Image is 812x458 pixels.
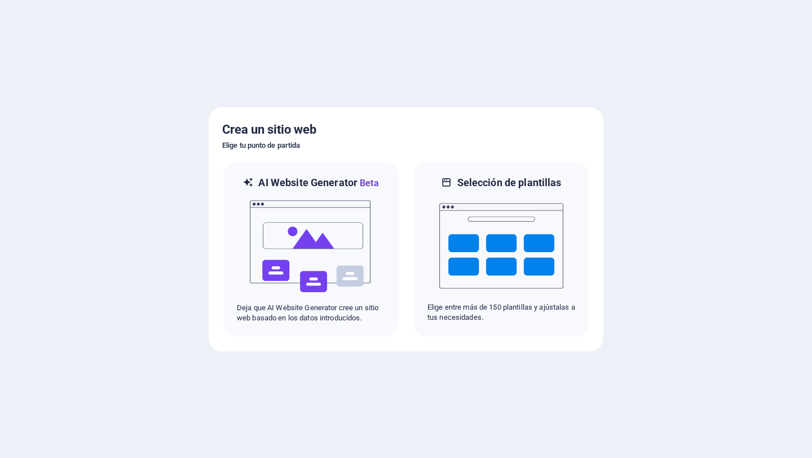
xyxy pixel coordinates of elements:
img: ai [249,190,373,303]
h6: AI Website Generator [258,176,378,190]
h6: Selección de plantillas [457,176,562,190]
div: Selección de plantillasElige entre más de 150 plantillas y ajústalas a tus necesidades. [413,161,590,338]
h5: Crea un sitio web [222,121,590,139]
span: Beta [358,178,379,188]
div: AI Website GeneratorBetaaiDeja que AI Website Generator cree un sitio web basado en los datos int... [222,161,399,338]
p: Elige entre más de 150 plantillas y ajústalas a tus necesidades. [427,302,575,323]
p: Deja que AI Website Generator cree un sitio web basado en los datos introducidos. [237,303,385,323]
h6: Elige tu punto de partida [222,139,590,152]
